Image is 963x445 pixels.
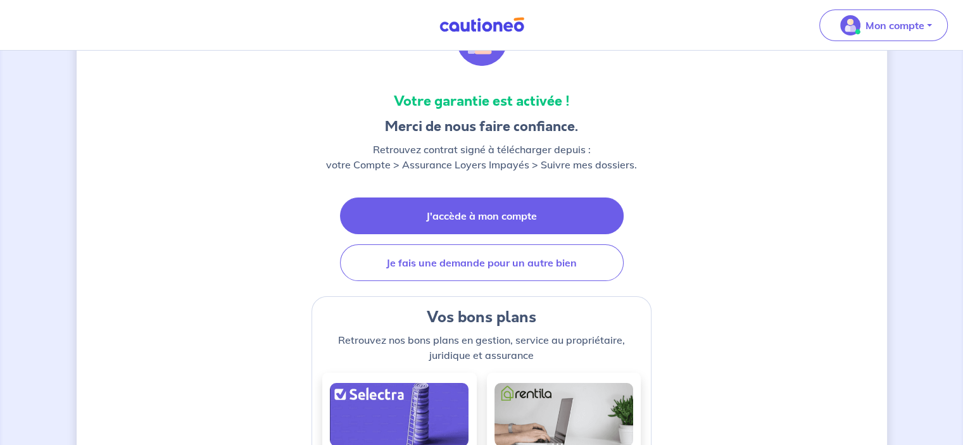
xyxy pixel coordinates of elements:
h4: Vos bons plans [322,307,641,327]
a: J'accède à mon compte [340,197,624,234]
h3: Merci de nous faire confiance. [326,116,637,137]
a: Je fais une demande pour un autre bien [340,244,624,281]
p: Retrouvez contrat signé à télécharger depuis : votre Compte > Assurance Loyers Impayés > Suivre m... [326,142,637,172]
strong: Votre garantie est activée ! [394,91,570,111]
p: Mon compte [865,18,924,33]
img: Cautioneo [434,17,529,33]
button: illu_account_valid_menu.svgMon compte [819,9,948,41]
p: Retrouvez nos bons plans en gestion, service au propriétaire, juridique et assurance [322,332,641,363]
img: illu_account_valid_menu.svg [840,15,860,35]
